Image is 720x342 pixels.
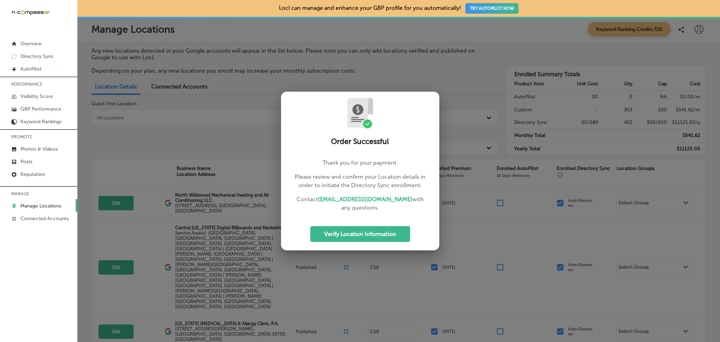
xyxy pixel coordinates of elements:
p: Manage Locations [20,203,61,209]
button: TRY AUTOPILOT NOW [465,3,518,14]
p: Contact with any questions. [292,195,428,212]
p: Please review and confirm your Location details in order to initiate the Directory Sync enrollment. [292,173,428,190]
p: GBP Performance [20,106,61,112]
p: Photos & Videos [20,146,58,152]
p: Thank you for your payment. [292,159,428,167]
img: 660ab0bf-5cc7-4cb8-ba1c-48b5ae0f18e60NCTV_CLogo_TV_Black_-500x88.png [11,9,50,16]
p: Posts [20,159,32,165]
p: Keyword Rankings [20,119,62,125]
img: UryPoqUmSj4VC2ZdTn7sJzIzWBea8n9D3djSW0VNpAAAAABJRU5ErkJggg== [344,97,376,129]
p: Overview [20,41,42,47]
h2: Order Successful [289,137,431,146]
button: Verify Location Information [310,226,410,242]
p: Connected Accounts [20,216,69,222]
p: Reputation [20,171,45,177]
p: AutoPilot [20,66,42,72]
a: [EMAIL_ADDRESS][DOMAIN_NAME] [318,196,412,203]
p: Directory Sync [20,53,54,59]
p: Visibility Score [20,93,53,99]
